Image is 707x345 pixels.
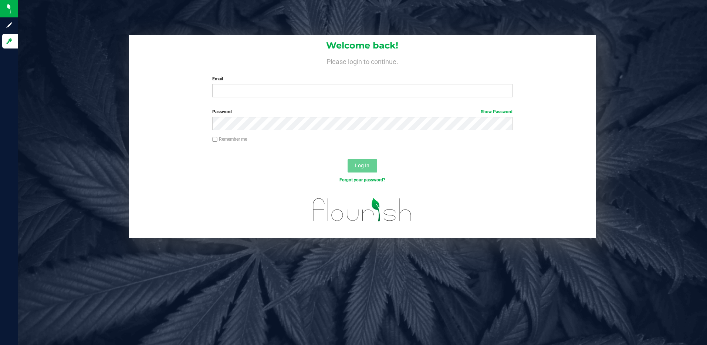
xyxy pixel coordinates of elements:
[212,137,217,142] input: Remember me
[348,159,377,172] button: Log In
[212,136,247,143] label: Remember me
[6,21,13,29] inline-svg: Sign up
[339,177,385,182] a: Forgot your password?
[212,109,232,114] span: Password
[212,76,513,82] label: Email
[6,37,13,45] inline-svg: Log in
[129,41,596,50] h1: Welcome back!
[304,191,421,229] img: flourish_logo.svg
[129,56,596,65] h4: Please login to continue.
[355,163,369,168] span: Log In
[481,109,513,114] a: Show Password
